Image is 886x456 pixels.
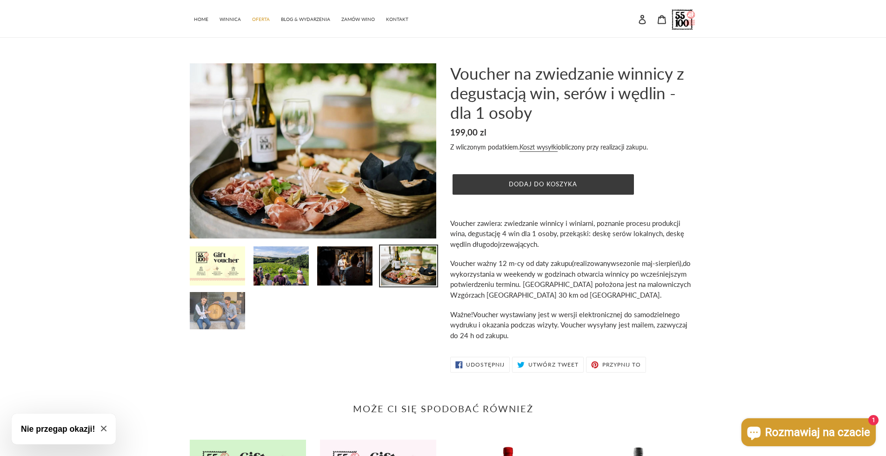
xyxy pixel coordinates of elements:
inbox-online-store-chat: Czat w sklepie online Shopify [739,418,879,449]
span: Voucher zawiera: zwiedzanie winnicy i winiarni, poznanie procesu produkcji wina, degustację 4 win... [450,219,684,248]
a: WINNICA [215,12,246,25]
img: Załaduj obraz do przeglądarki galerii, Voucher na zwiedzanie winnicy z degustacją win, serów i wę... [380,245,437,286]
span: Dodaj do koszyka [509,180,577,188]
div: Z wliczonym podatkiem. obliczony przy realizacji zakupu. [450,142,697,152]
span: Przypnij to [602,362,641,368]
span: Udostępnij [466,362,505,368]
p: sezonie maj-sierpień), [450,258,697,300]
span: KONTAKT [386,16,408,22]
a: ZAMÓW WINO [337,12,380,25]
h1: Voucher na zwiedzanie winnicy z degustacją win, serów i wędlin - dla 1 osoby [450,63,697,122]
span: OFERTA [252,16,270,22]
span: Voucher ważny 12 m-cy od daty zakupu [450,259,572,267]
span: HOME [194,16,208,22]
span: Ważne! [450,310,473,319]
a: KONTAKT [381,12,413,25]
img: Załaduj obraz do przeglądarki galerii, Voucher na zwiedzanie winnicy z degustacją win, serów i wę... [189,245,246,286]
span: do wykorzystania w weekendy w godzinach otwarcia winnicy po wcześniejszym potwierdzeniu terminu. ... [450,259,691,299]
button: Dodaj do koszyka [453,174,634,195]
span: ZAMÓW WINO [341,16,375,22]
a: OFERTA [247,12,274,25]
a: BLOG & WYDARZENIA [276,12,335,25]
span: (realizowany [572,259,611,267]
span: w [611,259,616,267]
img: Załaduj obraz do przeglądarki galerii, Voucher na zwiedzanie winnicy z degustacją win, serów i wę... [253,245,310,286]
span: WINNICA [220,16,241,22]
span: Utwórz tweet [528,362,579,368]
span: BLOG & WYDARZENIA [281,16,330,22]
span: Voucher wystawiany jest w wersji elektronicznej do samodzielnego wydruku i okazania podczas wizyt... [450,310,687,340]
img: Załaduj obraz do przeglądarki galerii, Voucher na zwiedzanie winnicy z degustacją win, serów i wę... [189,291,246,330]
a: Koszt wysyłki [520,143,558,152]
span: 199,00 zl [450,127,486,137]
a: HOME [189,12,213,25]
p: ługodojrzewających. [450,218,697,250]
img: Załaduj obraz do przeglądarki galerii, Voucher na zwiedzanie winnicy z degustacją win, serów i wę... [316,245,373,286]
h2: Może Ci się spodobać również [190,403,697,414]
